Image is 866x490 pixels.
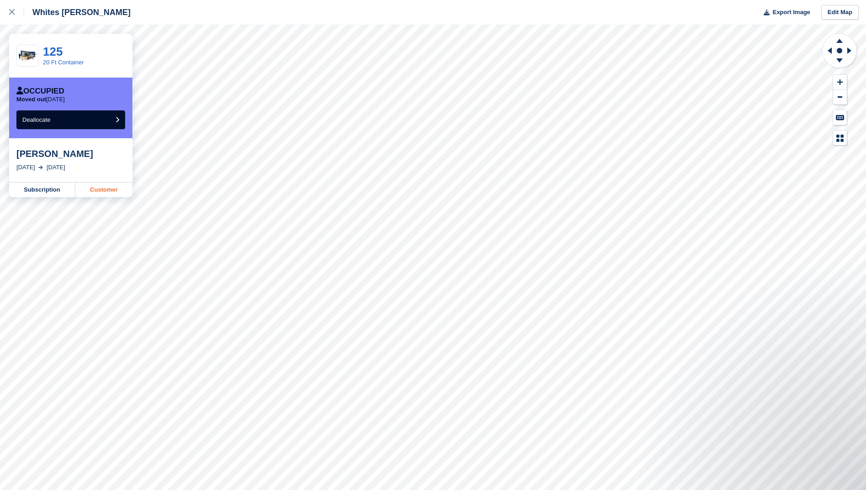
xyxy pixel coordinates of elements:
img: 20-ft-container%20(6).jpg [17,48,38,64]
div: Occupied [16,87,64,96]
button: Map Legend [833,130,847,146]
img: arrow-right-light-icn-cde0832a797a2874e46488d9cf13f60e5c3a73dbe684e267c42b8395dfbc2abf.svg [38,166,43,169]
button: Zoom Out [833,90,847,105]
a: Customer [75,182,132,197]
div: [PERSON_NAME] [16,148,125,159]
a: Edit Map [821,5,859,20]
button: Keyboard Shortcuts [833,110,847,125]
button: Export Image [758,5,810,20]
p: [DATE] [16,96,65,103]
a: Subscription [9,182,75,197]
span: Moved out [16,96,46,103]
div: [DATE] [47,163,65,172]
a: 125 [43,45,63,58]
button: Deallocate [16,110,125,129]
div: [DATE] [16,163,35,172]
a: 20 Ft Container [43,59,84,66]
span: Deallocate [22,116,50,123]
span: Export Image [772,8,810,17]
button: Zoom In [833,75,847,90]
div: Whites [PERSON_NAME] [24,7,131,18]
